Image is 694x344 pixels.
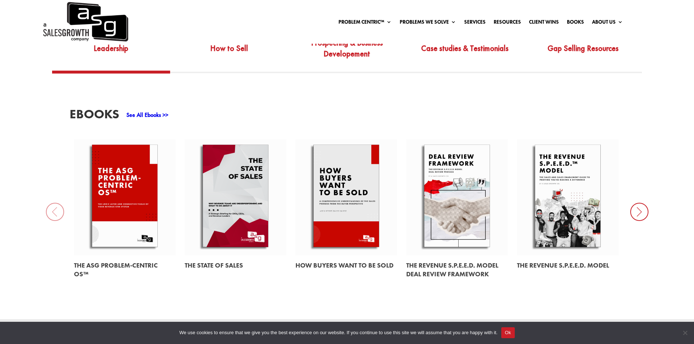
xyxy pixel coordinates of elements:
a: Problems We Solve [400,19,456,27]
button: Ok [501,327,515,338]
a: Services [464,19,486,27]
h3: EBooks [70,108,119,124]
a: Problem Centric™ [338,19,392,27]
span: We use cookies to ensure that we give you the best experience on our website. If you continue to ... [179,329,497,336]
a: Prospecting & Business Developement [288,36,406,71]
a: Case studies & Testimonials [406,36,524,71]
a: Client Wins [529,19,559,27]
span: No [681,329,689,336]
a: About Us [592,19,623,27]
a: How to Sell [170,36,288,71]
a: Leadership [52,36,170,71]
a: Resources [494,19,521,27]
a: Books [567,19,584,27]
a: Gap Selling Resources [524,36,642,71]
a: See All Ebooks >> [126,111,168,119]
